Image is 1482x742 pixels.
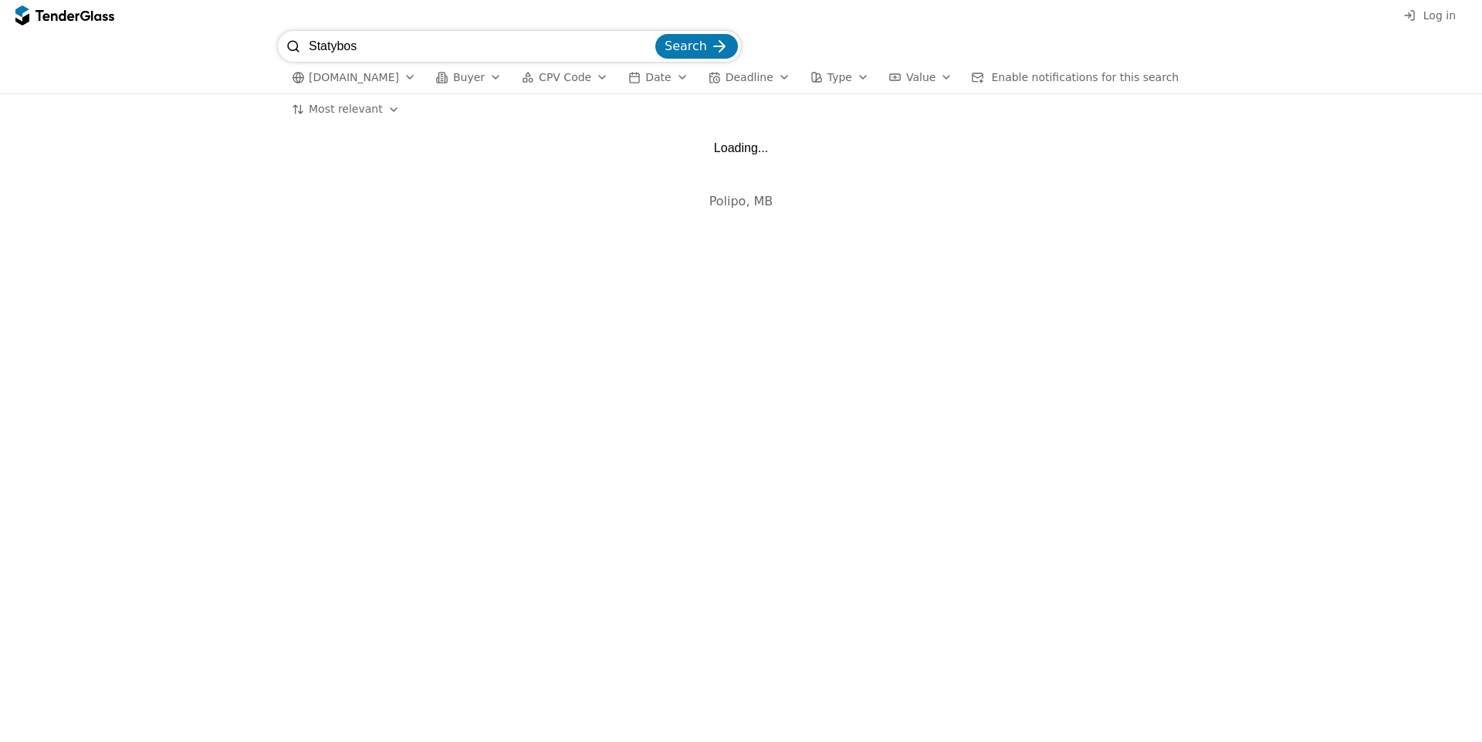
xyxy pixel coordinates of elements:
div: Loading... [714,141,768,155]
button: [DOMAIN_NAME] [286,68,422,87]
span: Deadline [726,71,773,83]
span: Date [645,71,671,83]
span: [DOMAIN_NAME] [309,71,399,84]
button: Value [883,68,959,87]
button: Type [804,68,875,87]
button: CPV Code [516,68,614,87]
span: Type [827,71,852,83]
span: Buyer [453,71,485,83]
button: Log in [1399,6,1460,25]
span: Polipo, MB [709,194,773,208]
button: Date [622,68,694,87]
span: Value [906,71,936,83]
span: Search [665,39,707,53]
button: Search [655,34,738,59]
button: Deadline [702,68,797,87]
span: CPV Code [539,71,591,83]
span: Log in [1423,9,1456,22]
button: Buyer [430,68,508,87]
button: Enable notifications for this search [966,68,1183,87]
span: Enable notifications for this search [991,71,1179,83]
input: Search tenders... [309,31,652,62]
